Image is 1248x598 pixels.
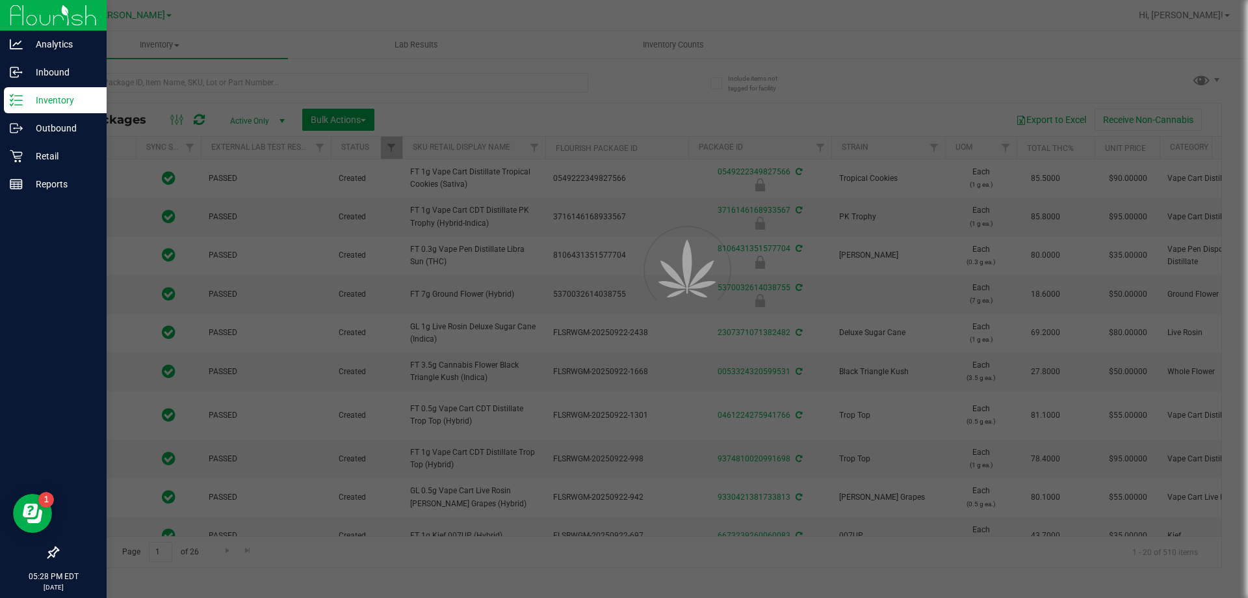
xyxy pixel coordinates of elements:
p: Inventory [23,92,101,108]
inline-svg: Inbound [10,66,23,79]
p: 05:28 PM EDT [6,571,101,582]
p: Outbound [23,120,101,136]
inline-svg: Inventory [10,94,23,107]
inline-svg: Analytics [10,38,23,51]
iframe: Resource center unread badge [38,492,54,508]
inline-svg: Reports [10,178,23,191]
inline-svg: Outbound [10,122,23,135]
iframe: Resource center [13,494,52,533]
p: Analytics [23,36,101,52]
p: Inbound [23,64,101,80]
p: Reports [23,176,101,192]
p: [DATE] [6,582,101,592]
p: Retail [23,148,101,164]
inline-svg: Retail [10,150,23,163]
